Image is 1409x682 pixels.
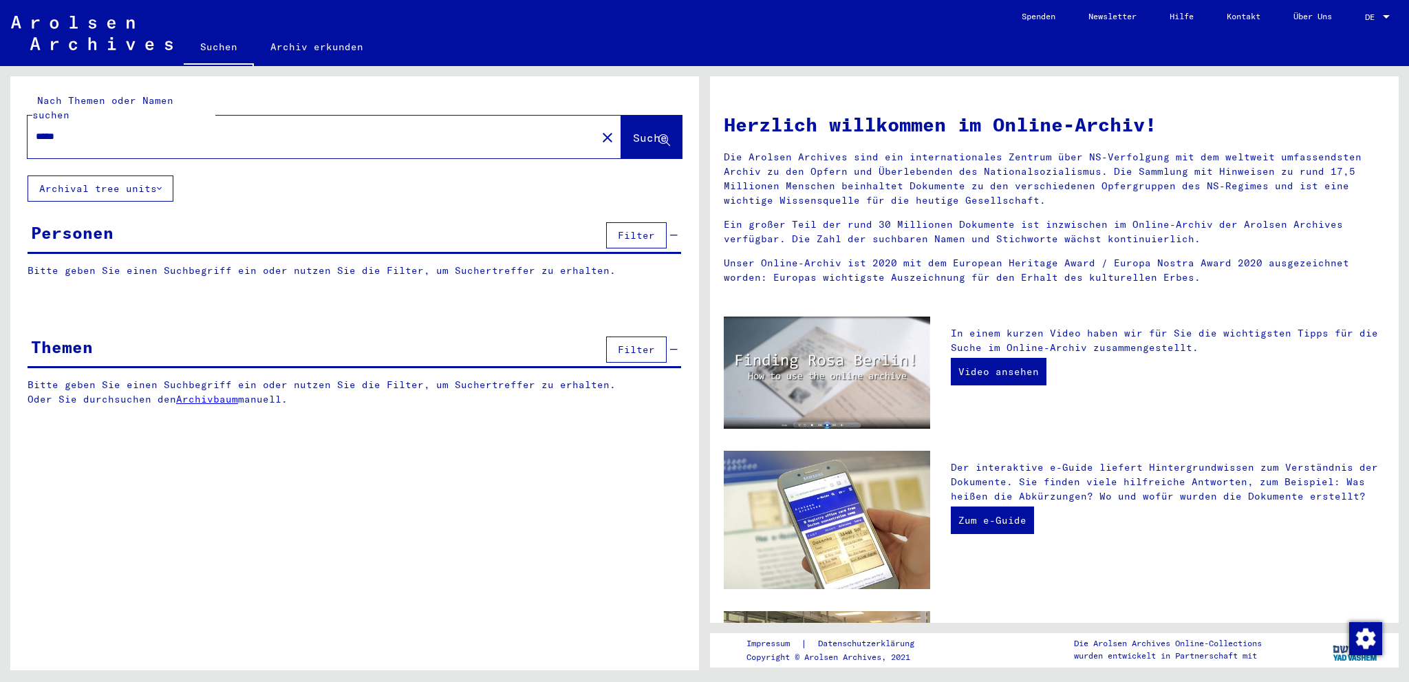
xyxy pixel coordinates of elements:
[1365,12,1380,22] span: DE
[724,110,1385,139] h1: Herzlich willkommen im Online-Archiv!
[599,129,616,146] mat-icon: close
[1074,650,1262,662] p: wurden entwickelt in Partnerschaft mit
[618,343,655,356] span: Filter
[11,16,173,50] img: Arolsen_neg.svg
[951,507,1034,534] a: Zum e-Guide
[606,337,667,363] button: Filter
[618,229,655,242] span: Filter
[31,334,93,359] div: Themen
[606,222,667,248] button: Filter
[1074,637,1262,650] p: Die Arolsen Archives Online-Collections
[746,637,931,651] div: |
[176,393,238,405] a: Archivbaum
[724,217,1385,246] p: Ein großer Teil der rund 30 Millionen Dokumente ist inzwischen im Online-Archiv der Arolsen Archi...
[184,30,254,66] a: Suchen
[724,256,1385,285] p: Unser Online-Archiv ist 2020 mit dem European Heritage Award / Europa Nostra Award 2020 ausgezeic...
[951,460,1385,504] p: Der interaktive e-Guide liefert Hintergrundwissen zum Verständnis der Dokumente. Sie finden viele...
[951,358,1046,385] a: Video ansehen
[724,150,1385,208] p: Die Arolsen Archives sind ein internationales Zentrum über NS-Verfolgung mit dem weltweit umfasse...
[633,131,667,145] span: Suche
[746,651,931,663] p: Copyright © Arolsen Archives, 2021
[746,637,801,651] a: Impressum
[28,175,173,202] button: Archival tree units
[1330,632,1381,667] img: yv_logo.png
[621,116,682,158] button: Suche
[951,621,1385,679] p: Zusätzlich zu Ihrer eigenen Recherche haben Sie die Möglichkeit, eine Anfrage an die Arolsen Arch...
[28,378,682,407] p: Bitte geben Sie einen Suchbegriff ein oder nutzen Sie die Filter, um Suchertreffer zu erhalten. O...
[594,123,621,151] button: Clear
[28,264,681,278] p: Bitte geben Sie einen Suchbegriff ein oder nutzen Sie die Filter, um Suchertreffer zu erhalten.
[32,94,173,121] mat-label: Nach Themen oder Namen suchen
[951,326,1385,355] p: In einem kurzen Video haben wir für Sie die wichtigsten Tipps für die Suche im Online-Archiv zusa...
[724,451,930,589] img: eguide.jpg
[724,317,930,429] img: video.jpg
[1349,622,1382,655] img: Zustimmung ändern
[31,220,114,245] div: Personen
[807,637,931,651] a: Datenschutzerklärung
[1348,621,1381,654] div: Zustimmung ändern
[254,30,380,63] a: Archiv erkunden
